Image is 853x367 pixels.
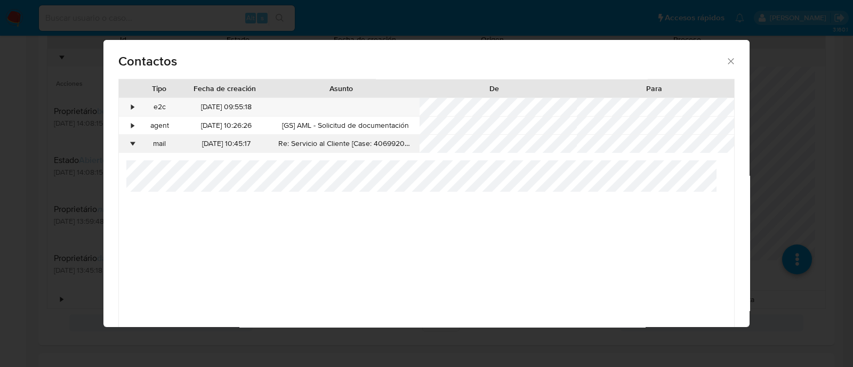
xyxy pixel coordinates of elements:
[422,83,567,94] div: De
[118,55,726,68] span: Contactos
[276,83,406,94] div: Asunto
[132,138,134,149] div: •
[138,117,182,135] div: agent
[726,56,735,66] button: close
[132,102,134,112] div: •
[138,135,182,153] div: mail
[182,117,271,135] div: [DATE] 10:26:26
[189,83,261,94] div: Fecha de creación
[182,98,271,116] div: [DATE] 09:55:18
[271,135,420,153] div: Re: Servicio al Cliente [Case: 406992071]
[582,83,727,94] div: Para
[138,98,182,116] div: e2c
[271,117,420,135] div: [GS] AML - Solicitud de documentación
[182,135,271,153] div: [DATE] 10:45:17
[145,83,174,94] div: Tipo
[132,120,134,131] div: •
